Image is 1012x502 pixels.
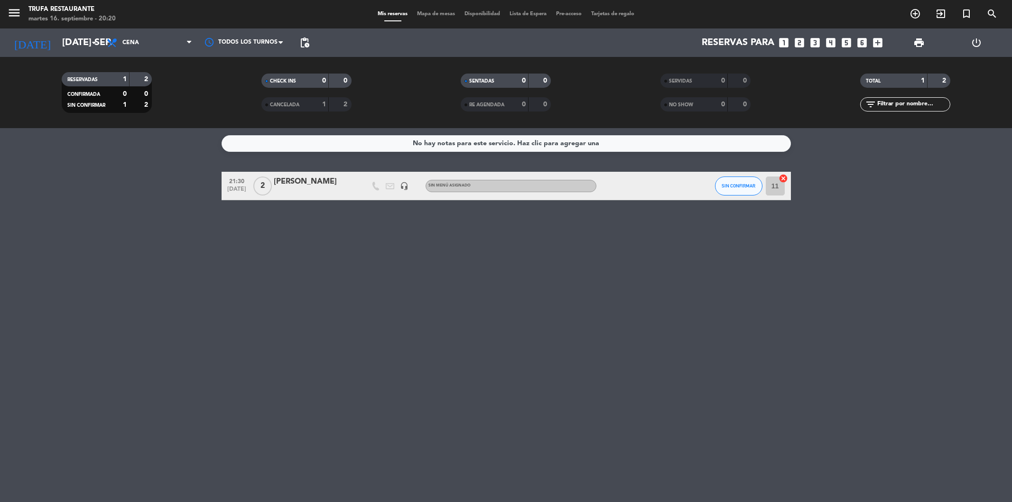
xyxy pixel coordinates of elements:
span: print [913,37,925,48]
span: TOTAL [866,79,881,84]
i: looks_6 [856,37,868,49]
span: Cena [122,39,139,46]
i: turned_in_not [961,8,972,19]
strong: 2 [344,101,349,108]
span: RE AGENDADA [469,102,504,107]
strong: 1 [123,102,127,108]
button: menu [7,6,21,23]
strong: 0 [522,101,526,108]
i: filter_list [865,99,876,110]
span: RESERVADAS [67,77,98,82]
span: Mapa de mesas [412,11,460,17]
i: add_circle_outline [910,8,921,19]
span: CANCELADA [270,102,299,107]
strong: 0 [721,101,725,108]
span: Mis reservas [373,11,412,17]
span: SIN CONFIRMAR [67,103,105,108]
i: looks_4 [825,37,837,49]
span: Pre-acceso [551,11,586,17]
i: arrow_drop_down [88,37,100,48]
strong: 0 [322,77,326,84]
strong: 1 [322,101,326,108]
strong: 0 [743,101,749,108]
strong: 0 [743,77,749,84]
span: Reservas para [702,37,774,48]
i: add_box [872,37,884,49]
span: NO SHOW [669,102,693,107]
span: CHECK INS [270,79,296,84]
strong: 0 [522,77,526,84]
i: looks_one [778,37,790,49]
strong: 2 [144,76,150,83]
i: power_settings_new [971,37,982,48]
strong: 0 [543,77,549,84]
span: Tarjetas de regalo [586,11,639,17]
span: CONFIRMADA [67,92,100,97]
button: SIN CONFIRMAR [715,177,762,195]
i: looks_two [793,37,806,49]
span: Lista de Espera [505,11,551,17]
strong: 0 [721,77,725,84]
span: SERVIDAS [669,79,692,84]
i: looks_5 [840,37,853,49]
strong: 1 [123,76,127,83]
i: exit_to_app [935,8,947,19]
i: [DATE] [7,32,57,53]
strong: 2 [144,102,150,108]
div: [PERSON_NAME] [274,176,354,188]
strong: 0 [543,101,549,108]
div: No hay notas para este servicio. Haz clic para agregar una [413,138,599,149]
strong: 2 [942,77,948,84]
strong: 0 [344,77,349,84]
i: looks_3 [809,37,821,49]
span: [DATE] [225,186,249,197]
span: Disponibilidad [460,11,505,17]
i: menu [7,6,21,20]
div: Trufa Restaurante [28,5,116,14]
span: 21:30 [225,175,249,186]
strong: 0 [144,91,150,97]
strong: 1 [921,77,925,84]
strong: 0 [123,91,127,97]
span: SENTADAS [469,79,494,84]
span: pending_actions [299,37,310,48]
span: 2 [253,177,272,195]
i: cancel [779,174,788,183]
input: Filtrar por nombre... [876,99,950,110]
div: martes 16. septiembre - 20:20 [28,14,116,24]
span: Sin menú asignado [428,184,471,187]
div: LOG OUT [947,28,1005,57]
i: search [986,8,998,19]
span: SIN CONFIRMAR [722,183,755,188]
i: headset_mic [400,182,409,190]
